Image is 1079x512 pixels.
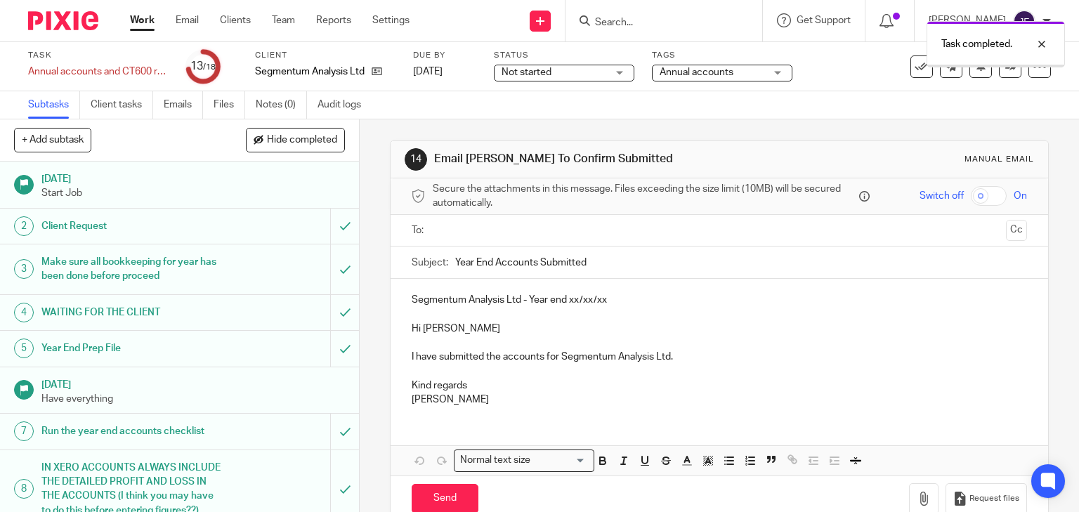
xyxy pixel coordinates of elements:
p: Have everything [41,392,345,406]
a: Files [214,91,245,119]
a: Subtasks [28,91,80,119]
div: 13 [190,58,216,74]
a: Work [130,13,155,27]
a: Clients [220,13,251,27]
button: Hide completed [246,128,345,152]
h1: Make sure all bookkeeping for year has been done before proceed [41,251,225,287]
div: 8 [14,479,34,499]
p: Task completed. [941,37,1012,51]
h1: Year End Prep File [41,338,225,359]
div: 3 [14,259,34,279]
h1: Client Request [41,216,225,237]
p: [PERSON_NAME] [412,393,1028,407]
span: Secure the attachments in this message. Files exceeding the size limit (10MB) will be secured aut... [433,182,856,211]
img: Pixie [28,11,98,30]
label: Due by [413,50,476,61]
button: Cc [1006,220,1027,241]
a: Audit logs [318,91,372,119]
p: Segmentum Analysis Ltd [255,65,365,79]
div: Annual accounts and CT600 return [28,65,169,79]
div: Manual email [964,154,1034,165]
span: On [1014,189,1027,203]
div: 4 [14,303,34,322]
div: Search for option [454,449,594,471]
a: Notes (0) [256,91,307,119]
a: Settings [372,13,410,27]
a: Team [272,13,295,27]
h1: [DATE] [41,169,345,186]
label: To: [412,223,427,237]
a: Email [176,13,199,27]
p: Hi [PERSON_NAME] [412,322,1028,336]
p: Start Job [41,186,345,200]
p: I have submitted the accounts for Segmentum Analysis Ltd. [412,350,1028,364]
label: Task [28,50,169,61]
p: Segmentum Analysis Ltd - Year end xx/xx/xx [412,293,1028,307]
span: Normal text size [457,453,534,468]
span: Not started [502,67,551,77]
span: [DATE] [413,67,443,77]
label: Status [494,50,634,61]
span: Annual accounts [660,67,733,77]
label: Subject: [412,256,448,270]
label: Client [255,50,395,61]
h1: Run the year end accounts checklist [41,421,225,442]
h1: Email [PERSON_NAME] To Confirm Submitted [434,152,749,166]
span: Hide completed [267,135,337,146]
span: Request files [969,493,1019,504]
a: Client tasks [91,91,153,119]
div: 5 [14,339,34,358]
a: Reports [316,13,351,27]
button: + Add subtask [14,128,91,152]
p: Kind regards [412,379,1028,393]
span: Switch off [920,189,964,203]
img: svg%3E [1013,10,1035,32]
div: 7 [14,421,34,441]
h1: WAITING FOR THE CLIENT [41,302,225,323]
small: /18 [203,63,216,71]
h1: [DATE] [41,374,345,392]
input: Search for option [535,453,586,468]
a: Emails [164,91,203,119]
div: 14 [405,148,427,171]
div: 2 [14,216,34,236]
